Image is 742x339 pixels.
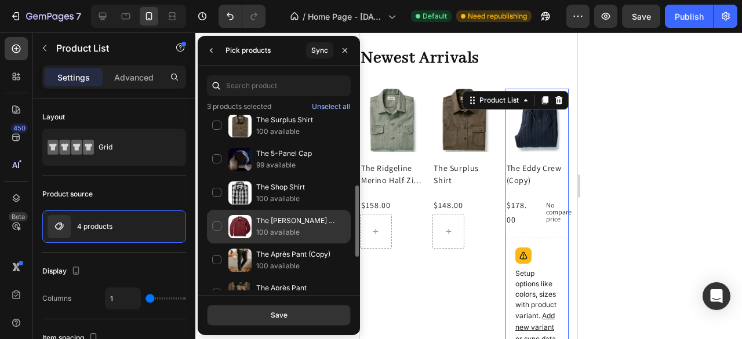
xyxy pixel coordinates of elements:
[155,302,196,311] span: or
[228,181,252,205] img: collections
[271,310,288,320] div: Save
[155,279,195,299] span: Add new variant
[256,126,345,137] p: 100 available
[228,215,252,238] img: collections
[256,159,345,171] p: 99 available
[632,12,651,21] span: Save
[228,282,252,305] img: collections
[114,71,154,83] p: Advanced
[9,212,28,221] div: Beta
[360,32,577,339] iframe: To enrich screen reader interactions, please activate Accessibility in Grammarly extension settings
[675,10,704,23] div: Publish
[48,215,71,238] img: product feature img
[256,249,345,260] p: The Après Pant (Copy)
[256,215,345,227] p: The [PERSON_NAME] Sweater Polo
[57,71,90,83] p: Settings
[155,236,199,312] p: Setup options like colors, sizes with product variant.
[228,249,252,272] img: collections
[303,10,305,23] span: /
[225,45,271,56] div: Pick products
[207,101,271,112] p: 3 products selected
[228,148,252,171] img: collections
[311,45,328,56] div: Sync
[11,123,28,133] div: 450
[77,223,112,231] p: 4 products
[42,264,83,279] div: Display
[164,302,196,311] span: sync data
[5,5,86,28] button: 7
[256,193,345,205] p: 100 available
[665,5,714,28] button: Publish
[256,114,345,126] p: The Surplus Shirt
[117,63,161,73] div: Product List
[42,189,93,199] div: Product source
[42,293,71,304] div: Columns
[308,10,383,23] span: Home Page - [DATE] 19:38:46
[311,101,351,112] button: Unselect all
[256,282,345,294] p: The Après Pant
[256,181,345,193] p: The Shop Shirt
[312,101,350,112] div: Unselect all
[256,260,345,272] p: 100 available
[423,11,447,21] span: Default
[106,288,140,309] input: Auto
[219,5,265,28] div: Undo/Redo
[99,134,169,161] div: Grid
[256,227,345,238] p: 100 available
[56,41,155,55] p: Product List
[228,114,252,137] img: collections
[468,11,527,21] span: Need republishing
[256,148,345,159] p: The 5-Panel Cap
[76,9,81,23] p: 7
[703,282,730,310] div: Open Intercom Messenger
[207,305,351,326] button: Save
[306,42,333,59] button: Sync
[42,112,65,122] div: Layout
[207,75,351,96] input: Search product
[622,5,660,28] button: Save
